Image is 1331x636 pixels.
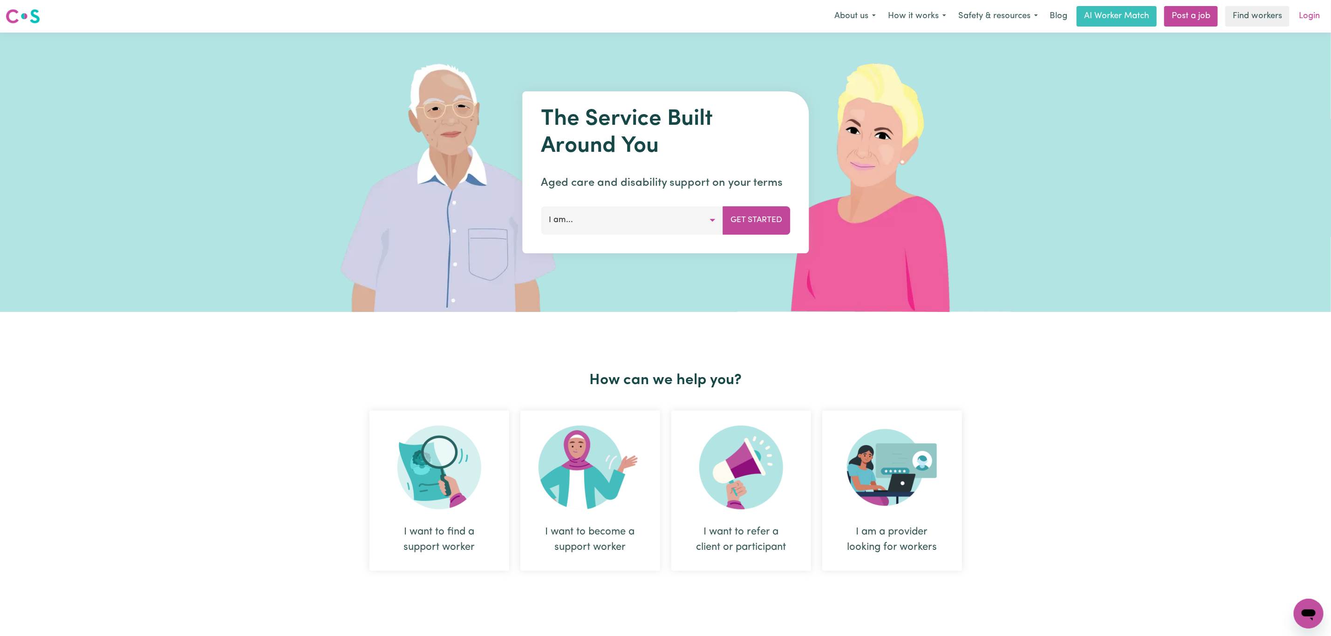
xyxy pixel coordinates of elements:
[1077,6,1157,27] a: AI Worker Match
[1294,599,1324,629] iframe: Button to launch messaging window, conversation in progress
[882,7,952,26] button: How it works
[723,206,790,234] button: Get Started
[952,7,1044,26] button: Safety & resources
[1293,6,1325,27] a: Login
[369,411,509,571] div: I want to find a support worker
[541,106,790,160] h1: The Service Built Around You
[1044,6,1073,27] a: Blog
[364,372,968,389] h2: How can we help you?
[671,411,811,571] div: I want to refer a client or participant
[1225,6,1290,27] a: Find workers
[6,8,40,25] img: Careseekers logo
[541,206,723,234] button: I am...
[845,524,940,555] div: I am a provider looking for workers
[822,411,962,571] div: I am a provider looking for workers
[541,175,790,191] p: Aged care and disability support on your terms
[1164,6,1218,27] a: Post a job
[397,426,481,509] img: Search
[543,524,638,555] div: I want to become a support worker
[699,426,783,509] img: Refer
[520,411,660,571] div: I want to become a support worker
[828,7,882,26] button: About us
[6,6,40,27] a: Careseekers logo
[392,524,487,555] div: I want to find a support worker
[847,426,937,509] img: Provider
[539,426,642,509] img: Become Worker
[694,524,789,555] div: I want to refer a client or participant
